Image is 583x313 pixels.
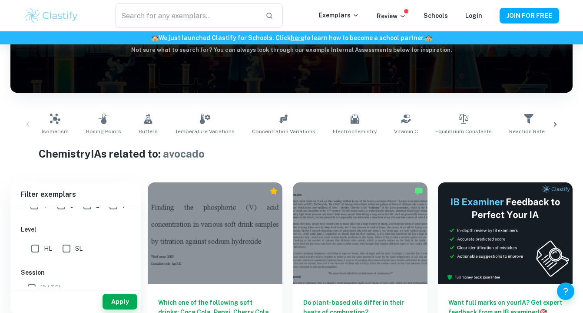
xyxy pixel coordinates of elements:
[394,128,418,135] span: Vitamin C
[252,128,315,135] span: Concentration Variations
[86,128,121,135] span: Boiling Points
[163,148,205,160] span: avocado
[103,294,137,310] button: Apply
[500,8,559,24] button: JOIN FOR FREE
[39,146,545,162] h1: Chemistry IAs related to:
[557,283,574,300] button: Help and Feedback
[333,128,377,135] span: Electrochemistry
[509,128,548,135] span: Reaction Rates
[175,128,235,135] span: Temperature Variations
[319,10,359,20] p: Exemplars
[10,46,573,54] h6: Not sure what to search for? You can always look through our example Internal Assessments below f...
[151,34,159,41] span: 🏫
[10,182,141,207] h6: Filter exemplars
[438,182,573,284] img: Thumbnail
[291,34,304,41] a: here
[21,225,130,234] h6: Level
[414,187,423,195] img: Marked
[75,244,83,253] span: SL
[24,7,79,24] img: Clastify logo
[44,244,52,253] span: HL
[139,128,158,135] span: Buffers
[2,33,581,43] h6: We just launched Clastify for Schools. Click to learn how to become a school partner.
[269,187,278,195] div: Premium
[465,12,482,19] a: Login
[42,128,69,135] span: Isomerism
[424,12,448,19] a: Schools
[435,128,492,135] span: Equilibrium Constants
[425,34,432,41] span: 🏫
[21,268,130,277] h6: Session
[377,11,406,21] p: Review
[40,283,60,293] span: [DATE]
[115,3,258,28] input: Search for any exemplars...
